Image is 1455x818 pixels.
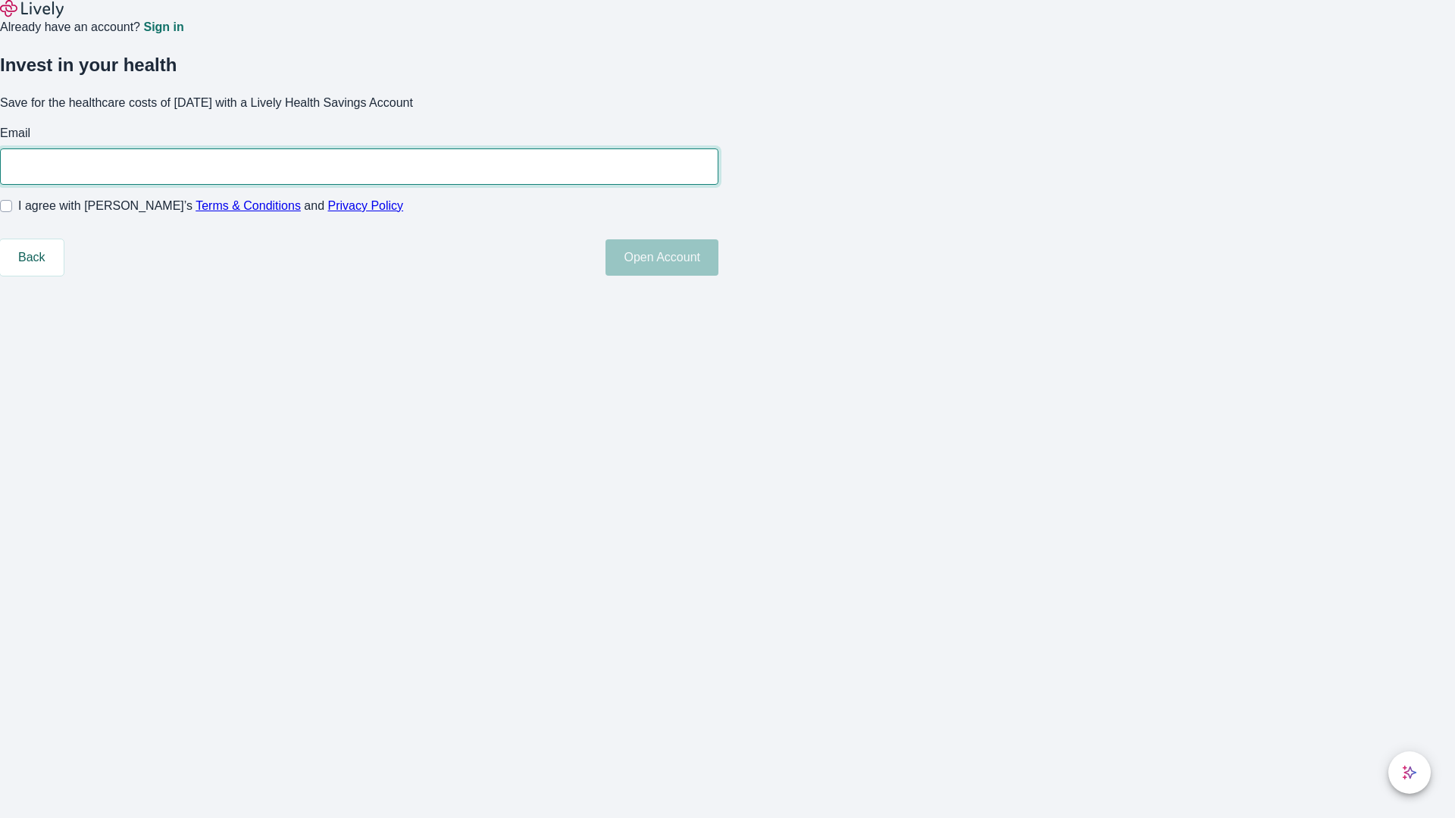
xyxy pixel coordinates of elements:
a: Privacy Policy [328,199,404,212]
a: Terms & Conditions [196,199,301,212]
span: I agree with [PERSON_NAME]’s and [18,197,403,215]
a: Sign in [143,21,183,33]
svg: Lively AI Assistant [1402,765,1417,780]
button: chat [1388,751,1431,794]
